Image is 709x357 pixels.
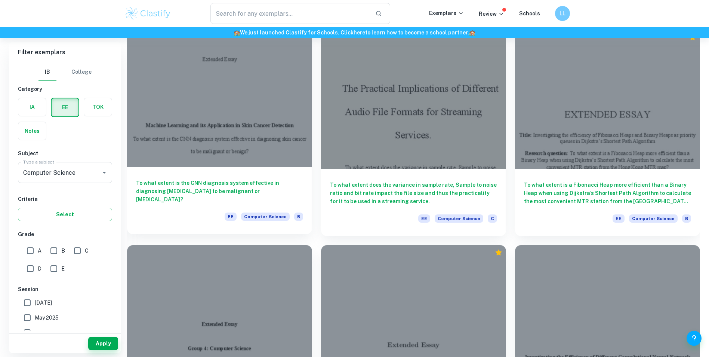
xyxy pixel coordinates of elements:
[488,214,497,223] span: C
[99,167,110,178] button: Open
[88,337,118,350] button: Apply
[124,6,172,21] img: Clastify logo
[18,208,112,221] button: Select
[52,98,78,116] button: EE
[495,249,502,256] div: Premium
[18,98,46,116] button: IA
[429,9,464,17] p: Exemplars
[418,214,430,223] span: EE
[479,10,504,18] p: Review
[38,63,56,81] button: IB
[294,213,303,221] span: B
[35,329,52,337] span: [DATE]
[689,34,696,41] div: Premium
[18,230,112,238] h6: Grade
[435,214,483,223] span: Computer Science
[35,314,59,322] span: May 2025
[524,181,691,205] h6: To what extent is a Fibonacci Heap more efficient than a Binary Heap when using Dijkstra’s Shorte...
[321,30,506,236] a: To what extent does the variance in sample rate, Sample to noise ratio and bit rate impact the fi...
[61,247,65,255] span: B
[515,30,700,236] a: To what extent is a Fibonacci Heap more efficient than a Binary Heap when using Dijkstra’s Shorte...
[18,195,112,203] h6: Criteria
[9,42,121,63] h6: Filter exemplars
[18,149,112,158] h6: Subject
[354,30,365,36] a: here
[18,122,46,140] button: Notes
[687,331,702,346] button: Help and Feedback
[38,247,41,255] span: A
[555,6,570,21] button: LL
[682,214,691,223] span: B
[241,213,290,221] span: Computer Science
[23,159,54,165] label: Type a subject
[18,285,112,293] h6: Session
[210,3,370,24] input: Search for any exemplars...
[127,30,312,236] a: To what extent is the CNN diagnosis system effective in diagnosing [MEDICAL_DATA] to be malignant...
[85,247,89,255] span: C
[558,9,567,18] h6: LL
[38,265,41,273] span: D
[225,213,237,221] span: EE
[35,299,52,307] span: [DATE]
[234,30,240,36] span: 🏫
[469,30,475,36] span: 🏫
[18,85,112,93] h6: Category
[1,28,708,37] h6: We just launched Clastify for Schools. Click to learn how to become a school partner.
[61,265,65,273] span: E
[629,214,678,223] span: Computer Science
[136,179,303,204] h6: To what extent is the CNN diagnosis system effective in diagnosing [MEDICAL_DATA] to be malignant...
[519,10,540,16] a: Schools
[613,214,625,223] span: EE
[71,63,92,81] button: College
[84,98,112,116] button: TOK
[38,63,92,81] div: Filter type choice
[330,181,497,205] h6: To what extent does the variance in sample rate, Sample to noise ratio and bit rate impact the fi...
